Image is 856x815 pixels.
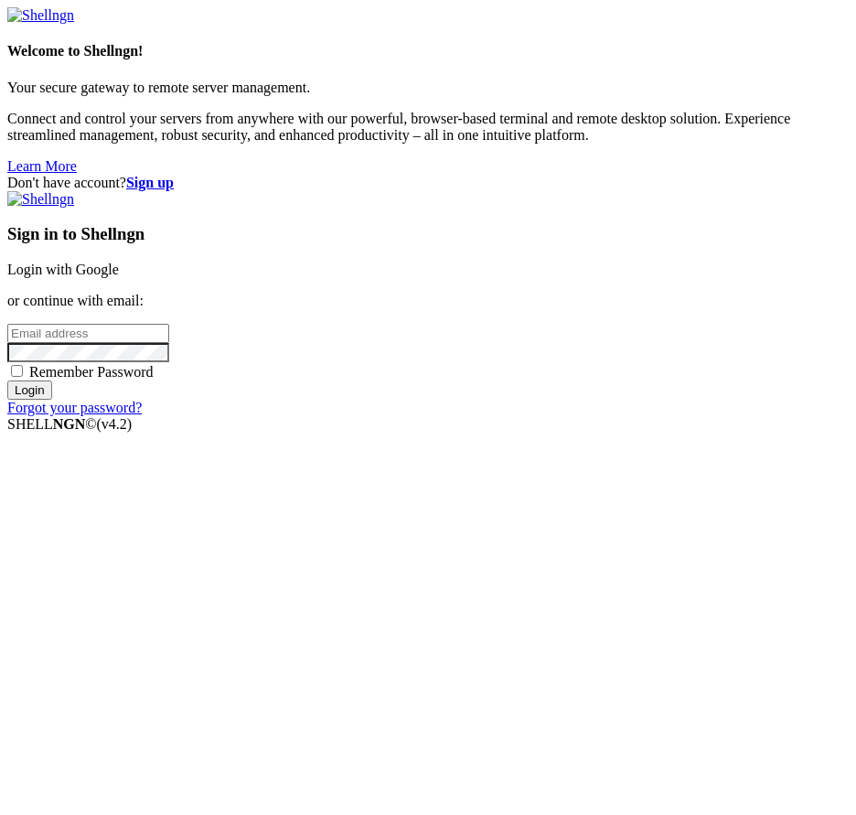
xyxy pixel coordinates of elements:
a: Learn More [7,158,77,174]
p: Connect and control your servers from anywhere with our powerful, browser-based terminal and remo... [7,111,849,144]
a: Sign up [126,175,174,190]
h4: Welcome to Shellngn! [7,43,849,59]
div: Don't have account? [7,175,849,191]
a: Login with Google [7,262,119,277]
span: 4.2.0 [97,416,133,432]
p: or continue with email: [7,293,849,309]
span: Remember Password [29,364,154,380]
span: SHELL © [7,416,132,432]
p: Your secure gateway to remote server management. [7,80,849,96]
img: Shellngn [7,191,74,208]
img: Shellngn [7,7,74,24]
b: NGN [53,416,86,432]
input: Email address [7,324,169,343]
input: Remember Password [11,365,23,377]
h3: Sign in to Shellngn [7,224,849,244]
input: Login [7,381,52,400]
a: Forgot your password? [7,400,142,415]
